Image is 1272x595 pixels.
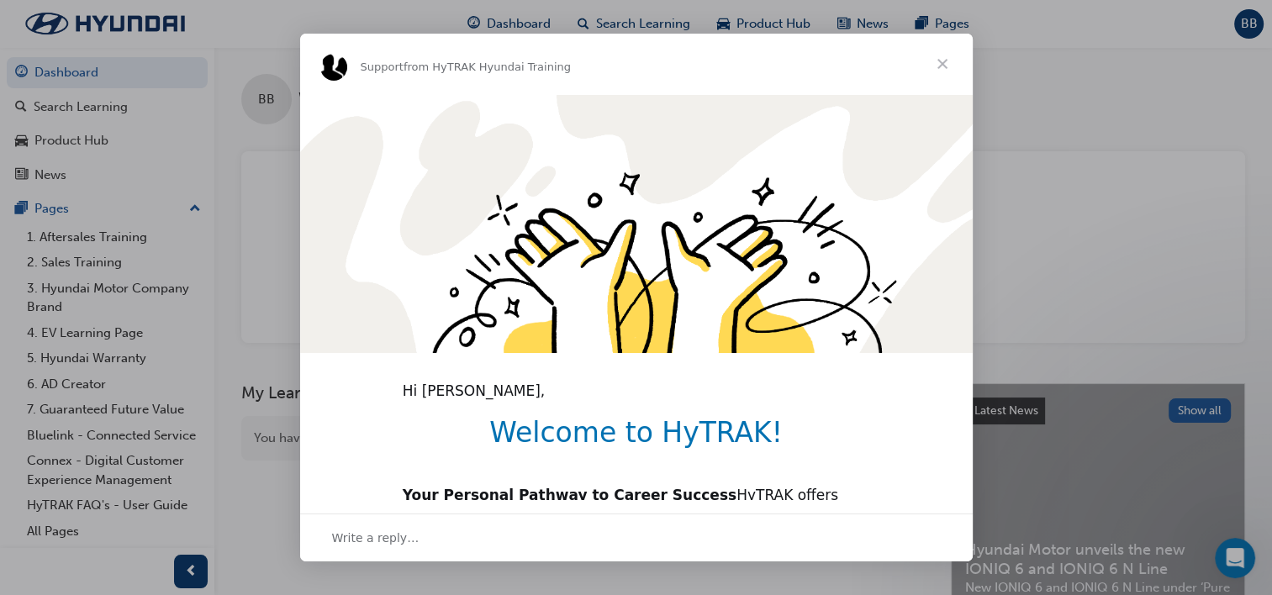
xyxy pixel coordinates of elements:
[320,54,347,81] img: Profile image for Support
[300,513,973,561] div: Open conversation and reply
[403,416,870,461] h1: Welcome to HyTRAK!
[332,527,420,549] span: Write a reply…
[361,61,404,73] span: Support
[404,61,571,73] span: from HyTRAK Hyundai Training
[912,34,973,94] span: Close
[403,487,736,503] b: Your Personal Pathway to Career Success
[403,486,870,566] div: HyTRAK offers users a variety of ways to access learning content via online learning modules, int...
[403,382,870,402] div: Hi [PERSON_NAME],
